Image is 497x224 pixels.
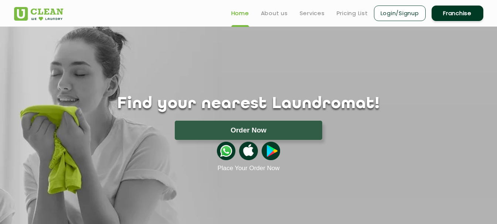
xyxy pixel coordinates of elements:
[261,9,288,18] a: About us
[231,9,249,18] a: Home
[217,165,279,172] a: Place Your Order Now
[217,142,235,160] img: whatsappicon.png
[8,95,489,113] h1: Find your nearest Laundromat!
[175,121,322,140] button: Order Now
[432,6,483,21] a: Franchise
[239,142,258,160] img: apple-icon.png
[14,7,63,21] img: UClean Laundry and Dry Cleaning
[300,9,325,18] a: Services
[262,142,280,160] img: playstoreicon.png
[337,9,368,18] a: Pricing List
[374,6,426,21] a: Login/Signup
